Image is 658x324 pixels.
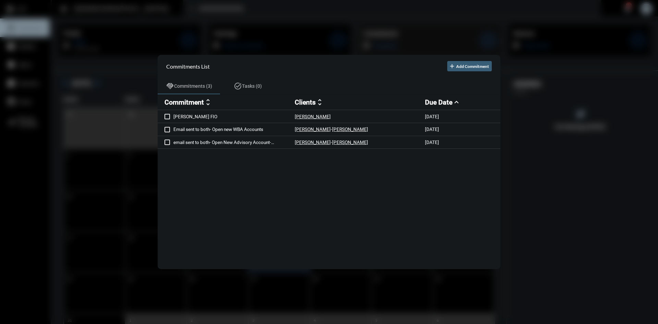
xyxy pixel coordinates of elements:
p: [DATE] [425,127,439,132]
p: [PERSON_NAME] [295,114,331,119]
p: - [331,127,332,132]
span: Tasks (0) [242,83,262,89]
span: Commitments (3) [174,83,212,89]
p: email sent to both- Open New Advisory Account- TUF681988 [173,140,295,145]
p: [PERSON_NAME] [295,140,331,145]
p: [DATE] [425,114,439,119]
h2: Clients [295,98,316,106]
p: [PERSON_NAME] [295,127,331,132]
mat-icon: expand_less [452,98,461,106]
mat-icon: handshake [166,82,174,90]
p: [PERSON_NAME] [332,127,368,132]
button: Add Commitment [447,61,492,71]
h2: Commitment [164,98,204,106]
h2: Commitments List [166,63,210,70]
mat-icon: task_alt [234,82,242,90]
mat-icon: unfold_more [316,98,324,106]
h2: Due Date [425,98,452,106]
p: [PERSON_NAME] FIO [173,114,295,119]
p: [PERSON_NAME] [332,140,368,145]
p: Email sent to both- Open new WBA Accounts [173,127,295,132]
p: - [331,140,332,145]
p: [DATE] [425,140,439,145]
mat-icon: unfold_more [204,98,212,106]
mat-icon: add [449,63,455,70]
